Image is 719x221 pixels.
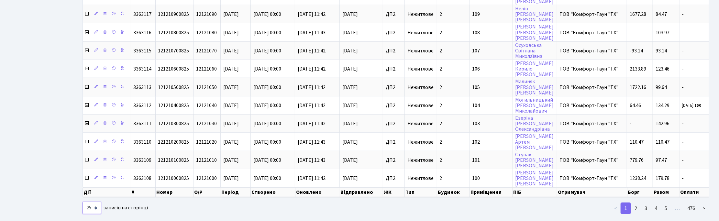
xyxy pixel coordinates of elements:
[472,85,510,90] span: 105
[386,121,402,126] span: ДП2
[342,103,380,108] span: [DATE]
[253,138,281,146] span: [DATE] 00:00
[298,47,326,54] span: [DATE] 11:42
[134,157,152,164] span: 3363109
[560,12,624,17] span: ТОВ "Комфорт-Таун "ТХ"
[253,120,281,127] span: [DATE] 00:00
[407,102,434,109] span: Нежитлове
[196,175,217,182] span: 12121000
[515,60,554,78] a: [PERSON_NAME]Кирило[PERSON_NAME]
[298,157,326,164] span: [DATE] 11:43
[298,84,326,91] span: [DATE] 11:42
[560,103,624,108] span: ТОВ "Комфорт-Таун "ТХ"
[630,29,632,36] span: -
[515,115,554,133] a: Езеріна[PERSON_NAME]Олександрівна
[630,138,644,146] span: 110.47
[196,84,217,91] span: 12121050
[342,66,380,72] span: [DATE]
[134,11,152,18] span: 3363117
[196,120,217,127] span: 12121030
[405,187,437,197] th: Тип
[560,85,624,90] span: ТОВ "Комфорт-Таун "ТХ"
[251,187,295,197] th: Створено
[472,66,510,72] span: 106
[134,138,152,146] span: 3363110
[223,138,239,146] span: [DATE]
[253,175,281,182] span: [DATE] 00:00
[630,175,646,182] span: 1238.24
[631,203,641,214] a: 2
[253,47,281,54] span: [DATE] 00:00
[196,102,217,109] span: 12121040
[630,120,632,127] span: -
[223,84,239,91] span: [DATE]
[656,47,667,54] span: 93.14
[83,202,101,214] select: записів на сторінці
[298,65,326,72] span: [DATE] 11:42
[560,48,624,53] span: ТОВ "Комфорт-Таун "ТХ"
[253,84,281,91] span: [DATE] 00:00
[656,175,669,182] span: 179.78
[440,157,442,164] span: 2
[682,103,702,108] small: [DATE]:
[440,102,442,109] span: 2
[407,11,434,18] span: Нежитлове
[440,175,442,182] span: 2
[407,157,434,164] span: Нежитлове
[656,65,669,72] span: 123.46
[407,84,434,91] span: Нежитлове
[386,158,402,163] span: ДП2
[383,187,405,197] th: ЖК
[440,138,442,146] span: 2
[342,12,380,17] span: [DATE]
[407,29,434,36] span: Нежитлове
[560,158,624,163] span: ТОВ "Комфорт-Таун "ТХ"
[223,47,239,54] span: [DATE]
[560,121,624,126] span: ТОВ "Комфорт-Таун "ТХ"
[223,29,239,36] span: [DATE]
[83,187,131,197] th: Дії
[630,84,646,91] span: 1722.16
[253,65,281,72] span: [DATE] 00:00
[134,65,152,72] span: 3363114
[656,157,667,164] span: 97.47
[470,187,513,197] th: Приміщення
[253,29,281,36] span: [DATE] 00:00
[515,133,554,151] a: [PERSON_NAME]Артем[PERSON_NAME]
[134,175,152,182] span: 3363108
[386,12,402,17] span: ДП2
[83,202,148,214] label: записів на сторінці
[386,48,402,53] span: ДП2
[440,65,442,72] span: 2
[682,30,706,35] span: -
[253,11,281,18] span: [DATE] 00:00
[440,120,442,127] span: 2
[560,139,624,145] span: ТОВ "Комфорт-Таун "ТХ"
[223,120,239,127] span: [DATE]
[472,103,510,108] span: 104
[472,12,510,17] span: 109
[158,29,189,36] span: 121210800825
[440,29,442,36] span: 2
[342,121,380,126] span: [DATE]
[221,187,251,197] th: Період
[156,187,194,197] th: Номер
[699,203,709,214] a: >
[515,5,554,23] a: Нелін[PERSON_NAME][PERSON_NAME]
[134,47,152,54] span: 3363115
[386,176,402,181] span: ДП2
[196,157,217,164] span: 12121010
[515,151,554,169] a: Ступак[PERSON_NAME][PERSON_NAME]
[651,203,661,214] a: 4
[682,121,706,126] span: -
[630,157,644,164] span: 779.76
[134,29,152,36] span: 3363116
[472,30,510,35] span: 108
[437,187,470,197] th: Будинок
[557,187,627,197] th: Отримувач
[158,138,189,146] span: 121210200825
[223,65,239,72] span: [DATE]
[342,48,380,53] span: [DATE]
[407,175,434,182] span: Нежитлове
[386,85,402,90] span: ДП2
